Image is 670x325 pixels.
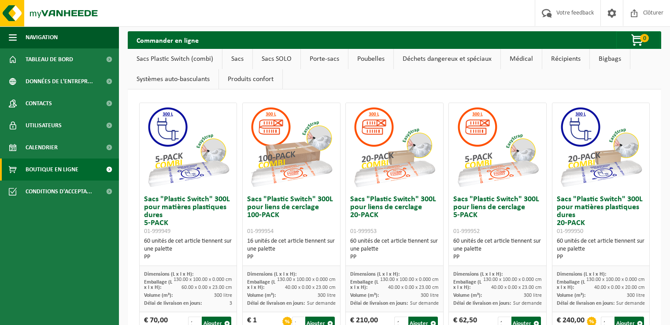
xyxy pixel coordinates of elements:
[453,272,503,277] span: Dimensions (L x l x H):
[453,253,541,261] div: PP
[557,103,645,191] img: 01-999950
[350,228,377,235] span: 01-999953
[307,301,336,306] span: Sur demande
[350,272,400,277] span: Dimensions (L x l x H):
[627,293,645,298] span: 300 litre
[247,237,335,261] div: 16 unités de cet article tiennent sur une palette
[247,280,275,290] span: Emballage (L x l x H):
[26,114,62,137] span: Utilisateurs
[453,228,480,235] span: 01-999952
[350,253,438,261] div: PP
[144,237,232,261] div: 60 unités de cet article tiennent sur une palette
[557,237,645,261] div: 60 unités de cet article tiennent sur une palette
[144,272,193,277] span: Dimensions (L x l x H):
[247,301,305,306] span: Délai de livraison en jours:
[128,49,222,69] a: Sacs Plastic Switch (combi)
[128,69,218,89] a: Systèmes auto-basculants
[524,293,542,298] span: 300 litre
[318,293,336,298] span: 300 litre
[247,196,335,235] h3: Sacs "Plastic Switch" 300L pour liens de cerclage 100-PACK
[26,92,52,114] span: Contacts
[350,103,438,191] img: 01-999953
[350,280,378,290] span: Emballage (L x l x H):
[557,293,585,298] span: Volume (m³):
[247,228,274,235] span: 01-999954
[557,301,614,306] span: Délai de livraison en jours:
[247,103,335,191] img: 01-999954
[453,280,481,290] span: Emballage (L x l x H):
[144,253,232,261] div: PP
[557,228,583,235] span: 01-999950
[348,49,393,69] a: Poubelles
[26,181,92,203] span: Conditions d'accepta...
[453,237,541,261] div: 60 unités de cet article tiennent sur une palette
[181,285,232,290] span: 60.00 x 0.00 x 23.00 cm
[26,137,58,159] span: Calendrier
[26,70,93,92] span: Données de l'entrepr...
[144,228,170,235] span: 01-999949
[557,253,645,261] div: PP
[501,49,542,69] a: Médical
[26,48,73,70] span: Tableau de bord
[285,285,336,290] span: 40.00 x 0.00 x 23.00 cm
[230,301,232,306] span: 3
[144,196,232,235] h3: Sacs "Plastic Switch" 300L pour matières plastiques dures 5-PACK
[491,285,542,290] span: 40.00 x 0.00 x 23.00 cm
[350,301,408,306] span: Délai de livraison en jours:
[350,293,379,298] span: Volume (m³):
[594,285,645,290] span: 40.00 x 0.00 x 20.00 cm
[350,237,438,261] div: 60 unités de cet article tiennent sur une palette
[247,293,276,298] span: Volume (m³):
[557,272,606,277] span: Dimensions (L x l x H):
[513,301,542,306] span: Sur demande
[350,196,438,235] h3: Sacs "Plastic Switch" 300L pour liens de cerclage 20-PACK
[616,31,660,49] button: 0
[174,277,232,282] span: 130.00 x 100.00 x 0.000 cm
[380,277,439,282] span: 130.00 x 100.00 x 0.000 cm
[640,34,649,42] span: 0
[590,49,630,69] a: Bigbags
[144,280,172,290] span: Emballage (L x l x H):
[144,293,173,298] span: Volume (m³):
[453,301,511,306] span: Délai de livraison en jours:
[616,301,645,306] span: Sur demande
[128,31,207,48] h2: Commander en ligne
[454,103,542,191] img: 01-999952
[388,285,439,290] span: 40.00 x 0.00 x 23.00 cm
[26,159,78,181] span: Boutique en ligne
[253,49,300,69] a: Sacs SOLO
[421,293,439,298] span: 300 litre
[219,69,282,89] a: Produits confort
[301,49,348,69] a: Porte-sacs
[557,280,585,290] span: Emballage (L x l x H):
[410,301,439,306] span: Sur demande
[214,293,232,298] span: 300 litre
[394,49,500,69] a: Déchets dangereux et spéciaux
[483,277,542,282] span: 130.00 x 100.00 x 0.000 cm
[144,103,232,191] img: 01-999949
[453,293,482,298] span: Volume (m³):
[542,49,589,69] a: Récipients
[247,253,335,261] div: PP
[557,196,645,235] h3: Sacs "Plastic Switch" 300L pour matières plastiques dures 20-PACK
[277,277,336,282] span: 130.00 x 100.00 x 0.000 cm
[26,26,58,48] span: Navigation
[586,277,645,282] span: 130.00 x 100.00 x 0.000 cm
[144,301,202,306] span: Délai de livraison en jours:
[453,196,541,235] h3: Sacs "Plastic Switch" 300L pour liens de cerclage 5-PACK
[222,49,252,69] a: Sacs
[247,272,296,277] span: Dimensions (L x l x H):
